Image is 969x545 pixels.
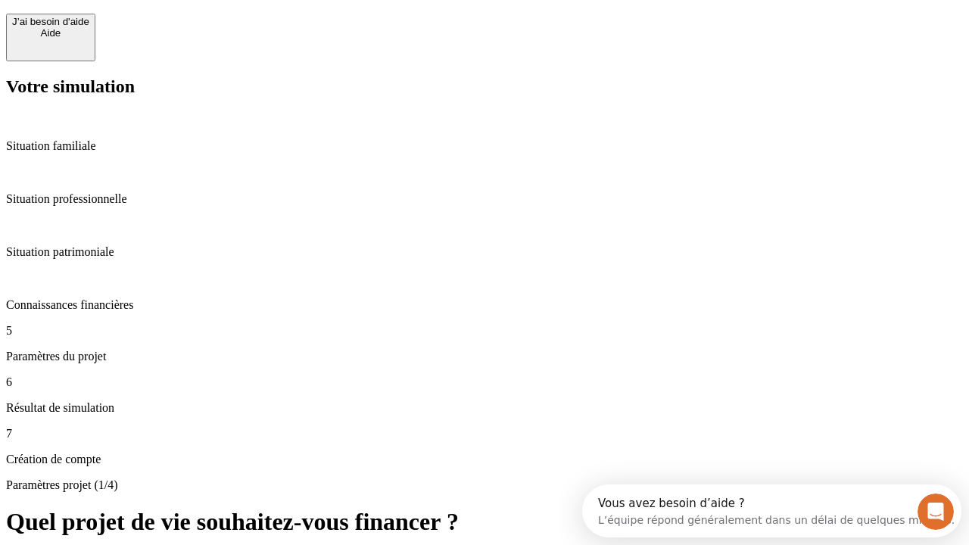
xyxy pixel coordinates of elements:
[6,76,963,97] h2: Votre simulation
[16,25,372,41] div: L’équipe répond généralement dans un délai de quelques minutes.
[6,375,963,389] p: 6
[6,298,963,312] p: Connaissances financières
[12,16,89,27] div: J’ai besoin d'aide
[6,508,963,536] h1: Quel projet de vie souhaitez-vous financer ?
[6,427,963,441] p: 7
[16,13,372,25] div: Vous avez besoin d’aide ?
[6,324,963,338] p: 5
[6,139,963,153] p: Situation familiale
[6,350,963,363] p: Paramètres du projet
[6,245,963,259] p: Situation patrimoniale
[582,484,961,537] iframe: Intercom live chat discovery launcher
[6,478,963,492] p: Paramètres projet (1/4)
[6,453,963,466] p: Création de compte
[918,494,954,530] iframe: Intercom live chat
[6,14,95,61] button: J’ai besoin d'aideAide
[6,401,963,415] p: Résultat de simulation
[6,192,963,206] p: Situation professionnelle
[12,27,89,39] div: Aide
[6,6,417,48] div: Ouvrir le Messenger Intercom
